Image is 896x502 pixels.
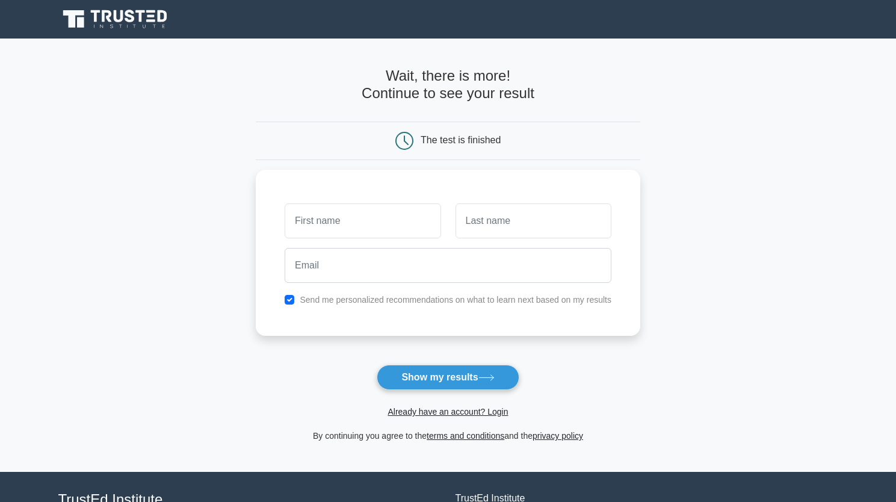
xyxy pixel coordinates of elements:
[421,135,501,145] div: The test is finished
[456,203,611,238] input: Last name
[256,67,640,102] h4: Wait, there is more! Continue to see your result
[300,295,611,305] label: Send me personalized recommendations on what to learn next based on my results
[377,365,519,390] button: Show my results
[249,429,647,443] div: By continuing you agree to the and the
[285,248,611,283] input: Email
[285,203,440,238] input: First name
[533,431,583,441] a: privacy policy
[427,431,504,441] a: terms and conditions
[388,407,508,417] a: Already have an account? Login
